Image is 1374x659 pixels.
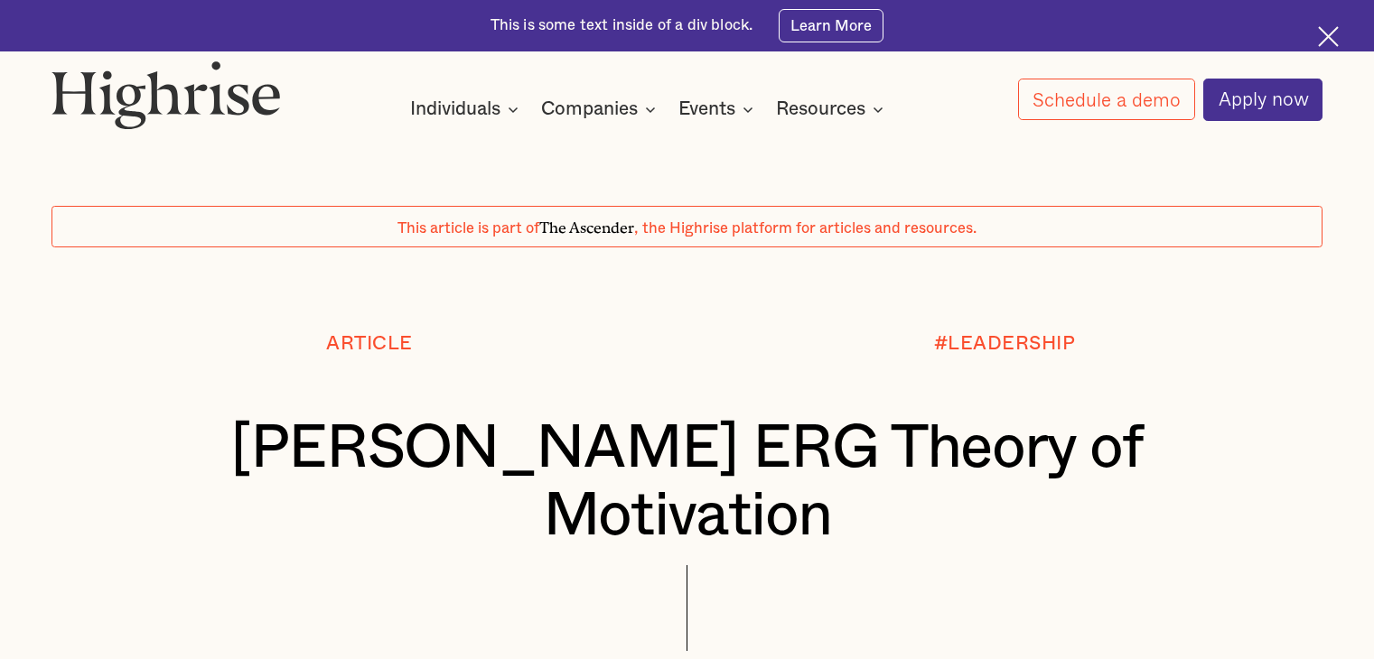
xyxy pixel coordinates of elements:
[678,98,735,120] div: Events
[1018,79,1195,120] a: Schedule a demo
[539,216,634,234] span: The Ascender
[779,9,884,42] a: Learn More
[934,333,1076,355] div: #LEADERSHIP
[634,221,977,236] span: , the Highrise platform for articles and resources.
[1318,26,1339,47] img: Cross icon
[51,60,281,130] img: Highrise logo
[678,98,759,120] div: Events
[397,221,539,236] span: This article is part of
[491,15,753,36] div: This is some text inside of a div block.
[541,98,661,120] div: Companies
[776,98,865,120] div: Resources
[541,98,638,120] div: Companies
[105,414,1270,549] h1: [PERSON_NAME] ERG Theory of Motivation
[776,98,889,120] div: Resources
[410,98,524,120] div: Individuals
[1203,79,1323,121] a: Apply now
[326,333,413,355] div: Article
[410,98,500,120] div: Individuals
